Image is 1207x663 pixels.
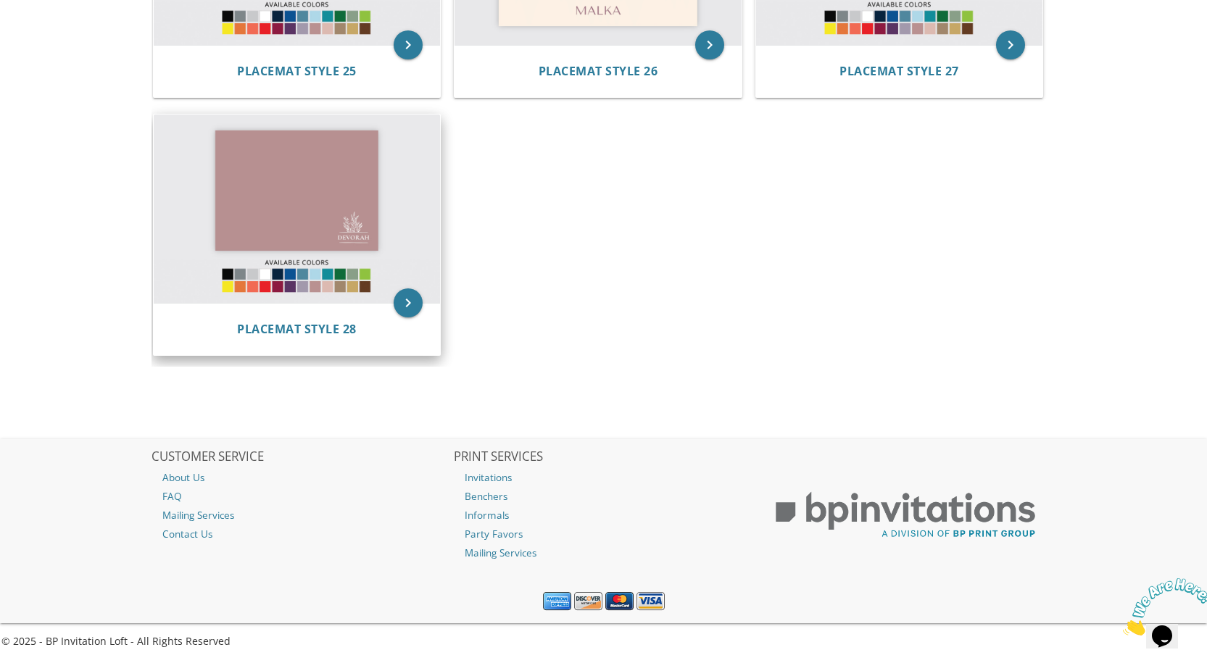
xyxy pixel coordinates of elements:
[605,592,634,611] img: MasterCard
[454,450,754,464] h2: PRINT SERVICES
[539,63,658,79] span: Placemat Style 26
[1117,572,1207,641] iframe: chat widget
[237,63,357,79] span: Placemat Style 25
[152,450,452,464] h2: CUSTOMER SERVICE
[394,30,423,59] a: keyboard_arrow_right
[237,322,357,336] a: Placemat Style 28
[454,543,754,562] a: Mailing Services
[152,506,452,525] a: Mailing Services
[755,479,1055,551] img: BP Print Group
[454,506,754,525] a: Informals
[152,525,452,543] a: Contact Us
[996,30,1025,59] a: keyboard_arrow_right
[695,30,724,59] a: keyboard_arrow_right
[454,525,754,543] a: Party Favors
[636,592,665,611] img: Visa
[237,64,357,78] a: Placemat Style 25
[152,468,452,487] a: About Us
[574,592,602,611] img: Discover
[454,468,754,487] a: Invitations
[154,114,441,303] img: Placemat Style 28
[539,64,658,78] a: Placemat Style 26
[6,6,96,63] img: Chat attention grabber
[839,64,959,78] a: Placemat Style 27
[454,487,754,506] a: Benchers
[543,592,571,611] img: American Express
[237,321,357,337] span: Placemat Style 28
[839,63,959,79] span: Placemat Style 27
[152,487,452,506] a: FAQ
[394,288,423,317] a: keyboard_arrow_right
